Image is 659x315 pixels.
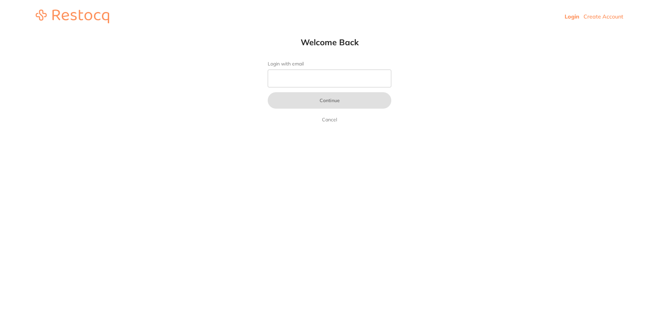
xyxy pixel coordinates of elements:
[583,13,623,20] a: Create Account
[321,116,338,124] a: Cancel
[565,13,579,20] a: Login
[36,10,109,23] img: restocq_logo.svg
[254,37,405,47] h1: Welcome Back
[268,61,391,67] label: Login with email
[268,92,391,109] button: Continue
